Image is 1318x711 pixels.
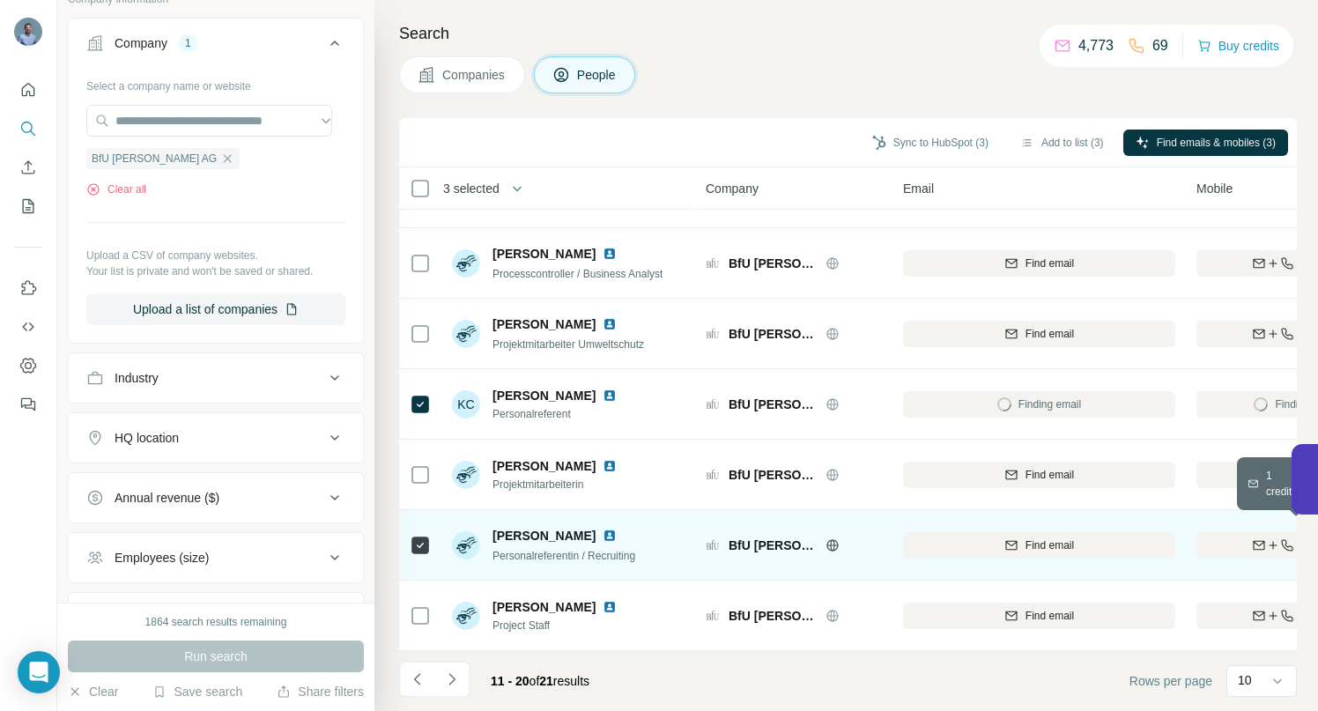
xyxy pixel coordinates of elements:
[903,462,1175,488] button: Find email
[399,662,434,697] button: Navigate to previous page
[1238,671,1252,689] p: 10
[115,429,179,447] div: HQ location
[115,34,167,52] div: Company
[152,683,242,700] button: Save search
[603,247,617,261] img: LinkedIn logo
[1197,33,1279,58] button: Buy credits
[729,607,817,625] span: BfU [PERSON_NAME] AG
[492,457,596,475] span: [PERSON_NAME]
[903,321,1175,347] button: Find email
[92,151,217,167] span: BfU [PERSON_NAME] AG
[14,113,42,144] button: Search
[903,250,1175,277] button: Find email
[492,315,596,333] span: [PERSON_NAME]
[452,531,480,559] img: Avatar
[1196,180,1233,197] span: Mobile
[14,18,42,46] img: Avatar
[14,311,42,343] button: Use Surfe API
[903,180,934,197] span: Email
[729,396,817,413] span: BfU [PERSON_NAME] AG
[529,674,540,688] span: of
[14,389,42,420] button: Feedback
[452,461,480,489] img: Avatar
[14,74,42,106] button: Quick start
[1129,672,1212,690] span: Rows per page
[492,245,596,263] span: [PERSON_NAME]
[603,600,617,614] img: LinkedIn logo
[442,66,507,84] span: Companies
[115,489,219,507] div: Annual revenue ($)
[452,602,480,630] img: Avatar
[1026,326,1074,342] span: Find email
[539,674,553,688] span: 21
[452,390,480,418] div: KC
[399,21,1297,46] h4: Search
[1008,130,1116,156] button: Add to list (3)
[706,468,720,482] img: Logo of BfU Dr Poppe AG
[452,249,480,278] img: Avatar
[706,327,720,341] img: Logo of BfU Dr Poppe AG
[69,477,363,519] button: Annual revenue ($)
[178,35,198,51] div: 1
[69,357,363,399] button: Industry
[115,549,209,567] div: Employees (size)
[492,527,596,544] span: [PERSON_NAME]
[14,272,42,304] button: Use Surfe on LinkedIn
[69,22,363,71] button: Company1
[492,338,644,351] span: Projektmitarbeiter Umweltschutz
[903,532,1175,559] button: Find email
[434,662,470,697] button: Navigate to next page
[1123,130,1288,156] button: Find emails & mobiles (3)
[1026,537,1074,553] span: Find email
[443,180,500,197] span: 3 selected
[603,459,617,473] img: LinkedIn logo
[1026,256,1074,271] span: Find email
[115,369,159,387] div: Industry
[492,387,596,404] span: [PERSON_NAME]
[452,320,480,348] img: Avatar
[68,683,118,700] button: Clear
[86,71,345,94] div: Select a company name or website
[492,598,596,616] span: [PERSON_NAME]
[491,674,529,688] span: 11 - 20
[491,674,589,688] span: results
[14,350,42,381] button: Dashboard
[86,293,345,325] button: Upload a list of companies
[1026,467,1074,483] span: Find email
[492,406,624,422] span: Personalreferent
[492,268,663,280] span: Processcontroller / Business Analyst
[69,417,363,459] button: HQ location
[14,152,42,183] button: Enrich CSV
[706,180,759,197] span: Company
[69,596,363,639] button: Technologies
[145,614,287,630] div: 1864 search results remaining
[603,389,617,403] img: LinkedIn logo
[729,255,817,272] span: BfU [PERSON_NAME] AG
[603,529,617,543] img: LinkedIn logo
[86,263,345,279] p: Your list is private and won't be saved or shared.
[729,325,817,343] span: BfU [PERSON_NAME] AG
[706,256,720,270] img: Logo of BfU Dr Poppe AG
[492,477,624,493] span: Projektmitarbeiterin
[277,683,364,700] button: Share filters
[577,66,618,84] span: People
[18,651,60,693] div: Open Intercom Messenger
[69,537,363,579] button: Employees (size)
[1026,608,1074,624] span: Find email
[706,609,720,623] img: Logo of BfU Dr Poppe AG
[492,618,624,633] span: Project Staff
[903,603,1175,629] button: Find email
[603,317,617,331] img: LinkedIn logo
[14,190,42,222] button: My lists
[729,466,817,484] span: BfU [PERSON_NAME] AG
[706,538,720,552] img: Logo of BfU Dr Poppe AG
[860,130,1001,156] button: Sync to HubSpot (3)
[86,248,345,263] p: Upload a CSV of company websites.
[1152,35,1168,56] p: 69
[706,397,720,411] img: Logo of BfU Dr Poppe AG
[729,537,817,554] span: BfU [PERSON_NAME] AG
[1078,35,1114,56] p: 4,773
[1157,135,1276,151] span: Find emails & mobiles (3)
[86,181,146,197] button: Clear all
[492,550,635,562] span: Personalreferentin / Recruiting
